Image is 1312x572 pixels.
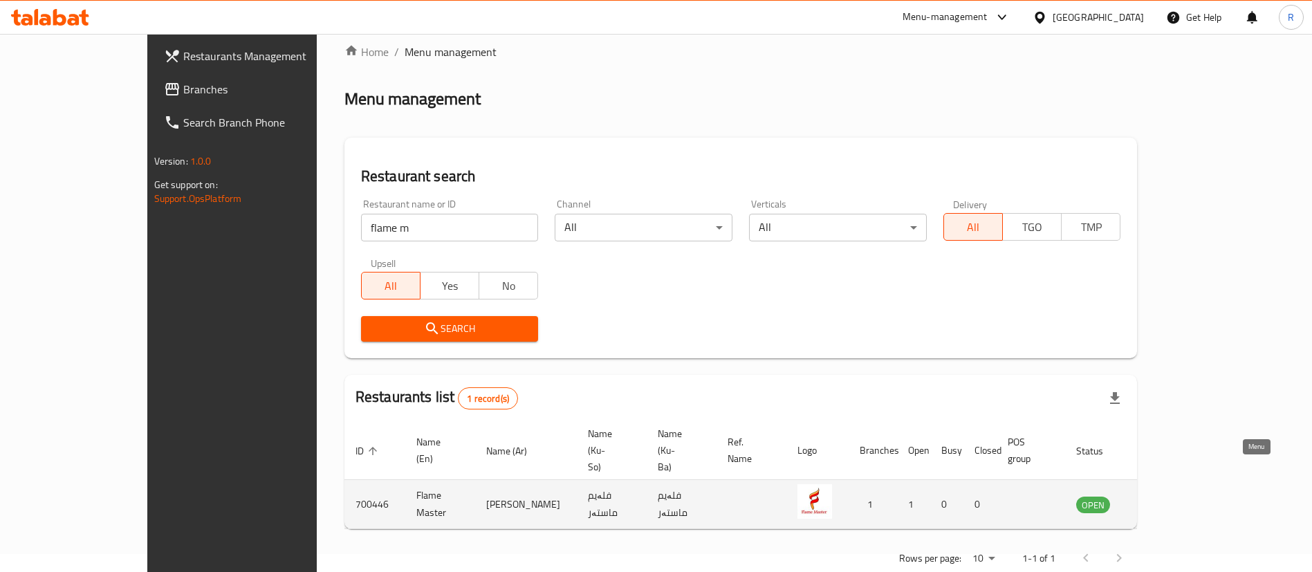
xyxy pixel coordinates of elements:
[749,214,927,241] div: All
[361,316,539,342] button: Search
[475,480,577,529] td: [PERSON_NAME]
[355,387,518,409] h2: Restaurants list
[903,9,988,26] div: Menu-management
[355,443,382,459] span: ID
[963,480,997,529] td: 0
[344,44,389,60] a: Home
[1008,434,1048,467] span: POS group
[371,258,396,268] label: Upsell
[154,190,242,207] a: Support.OpsPlatform
[1098,382,1131,415] div: Export file
[963,421,997,480] th: Closed
[899,550,961,567] p: Rows per page:
[1067,217,1115,237] span: TMP
[930,421,963,480] th: Busy
[897,480,930,529] td: 1
[190,152,212,170] span: 1.0.0
[1076,497,1110,513] span: OPEN
[943,213,1003,241] button: All
[344,44,1138,60] nav: breadcrumb
[154,176,218,194] span: Get support on:
[1053,10,1144,25] div: [GEOGRAPHIC_DATA]
[1288,10,1294,25] span: R
[1008,217,1056,237] span: TGO
[897,421,930,480] th: Open
[154,152,188,170] span: Version:
[361,214,539,241] input: Search for restaurant name or ID..
[797,484,832,519] img: Flame Master
[1002,213,1062,241] button: TGO
[728,434,770,467] span: Ref. Name
[459,392,517,405] span: 1 record(s)
[361,272,421,299] button: All
[953,199,988,209] label: Delivery
[849,480,897,529] td: 1
[183,114,355,131] span: Search Branch Phone
[486,443,545,459] span: Name (Ar)
[458,387,518,409] div: Total records count
[394,44,399,60] li: /
[485,276,533,296] span: No
[367,276,415,296] span: All
[405,480,475,529] td: Flame Master
[420,272,479,299] button: Yes
[849,421,897,480] th: Branches
[647,480,717,529] td: فلەیم ماستەر
[153,106,367,139] a: Search Branch Phone
[1022,550,1055,567] p: 1-1 of 1
[1076,443,1121,459] span: Status
[183,81,355,98] span: Branches
[577,480,647,529] td: فلەیم ماستەر
[153,39,367,73] a: Restaurants Management
[426,276,474,296] span: Yes
[479,272,538,299] button: No
[183,48,355,64] span: Restaurants Management
[372,320,528,338] span: Search
[555,214,732,241] div: All
[153,73,367,106] a: Branches
[658,425,700,475] span: Name (Ku-Ba)
[405,44,497,60] span: Menu management
[361,166,1121,187] h2: Restaurant search
[967,548,1000,569] div: Rows per page:
[1061,213,1120,241] button: TMP
[950,217,997,237] span: All
[344,88,481,110] h2: Menu management
[930,480,963,529] td: 0
[786,421,849,480] th: Logo
[588,425,630,475] span: Name (Ku-So)
[344,480,405,529] td: 700446
[416,434,459,467] span: Name (En)
[344,421,1185,529] table: enhanced table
